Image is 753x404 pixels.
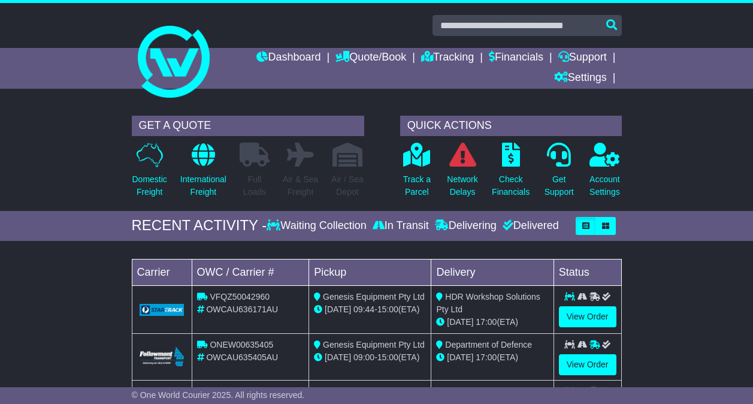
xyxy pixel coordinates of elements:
[206,352,278,362] span: OWCAU635405AU
[210,387,270,396] span: VFQZ50042921
[370,219,432,233] div: In Transit
[210,340,273,349] span: ONEW00635405
[559,306,616,327] a: View Order
[240,173,270,198] p: Full Loads
[554,259,621,285] td: Status
[210,292,270,302] span: VFQZ50042960
[132,217,267,234] div: RECENT ACTIVITY -
[421,48,474,68] a: Tracking
[446,142,478,205] a: NetworkDelays
[283,173,318,198] p: Air & Sea Freight
[436,316,548,328] div: (ETA)
[353,304,374,314] span: 09:44
[447,173,477,198] p: Network Delays
[132,142,168,205] a: DomesticFreight
[545,173,574,198] p: Get Support
[403,173,431,198] p: Track a Parcel
[206,304,278,314] span: OWCAU636171AU
[447,352,473,362] span: [DATE]
[491,142,530,205] a: CheckFinancials
[132,259,192,285] td: Carrier
[140,304,185,316] img: GetCarrierServiceLogo
[445,340,532,349] span: Department of Defence
[314,351,426,364] div: - (ETA)
[500,219,559,233] div: Delivered
[325,352,351,362] span: [DATE]
[489,48,543,68] a: Financials
[331,173,364,198] p: Air / Sea Depot
[192,259,309,285] td: OWC / Carrier #
[554,68,607,89] a: Settings
[559,354,616,375] a: View Order
[432,219,500,233] div: Delivering
[492,173,530,198] p: Check Financials
[436,292,540,314] span: HDR Workshop Solutions Pty Ltd
[589,142,621,205] a: AccountSettings
[323,292,425,302] span: Genesis Equipment Pty Ltd
[256,48,320,68] a: Dashboard
[436,351,548,364] div: (ETA)
[431,259,554,285] td: Delivery
[558,48,607,68] a: Support
[180,142,227,205] a: InternationalFreight
[323,340,425,349] span: Genesis Equipment Pty Ltd
[403,142,431,205] a: Track aParcel
[589,173,620,198] p: Account Settings
[140,347,185,367] img: Followmont_Transport.png
[353,352,374,362] span: 09:00
[400,116,622,136] div: QUICK ACTIONS
[377,352,398,362] span: 15:00
[544,142,574,205] a: GetSupport
[132,390,305,400] span: © One World Courier 2025. All rights reserved.
[309,259,431,285] td: Pickup
[314,303,426,316] div: - (ETA)
[335,48,406,68] a: Quote/Book
[476,317,497,327] span: 17:00
[132,173,167,198] p: Domestic Freight
[267,219,369,233] div: Waiting Collection
[476,352,497,362] span: 17:00
[325,304,351,314] span: [DATE]
[377,304,398,314] span: 15:00
[447,317,473,327] span: [DATE]
[180,173,226,198] p: International Freight
[132,116,364,136] div: GET A QUOTE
